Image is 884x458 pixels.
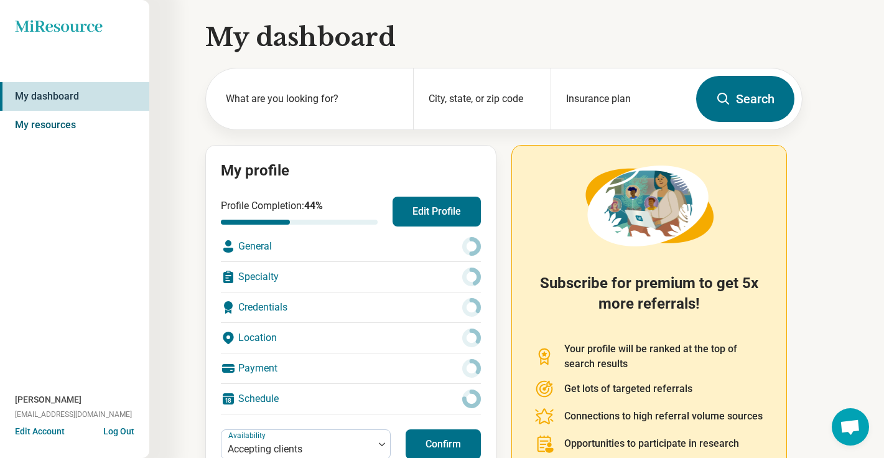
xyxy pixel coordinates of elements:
div: Profile Completion: [221,199,378,225]
h1: My dashboard [205,20,803,55]
button: Search [696,76,794,122]
span: 44 % [304,200,323,212]
span: [EMAIL_ADDRESS][DOMAIN_NAME] [15,409,132,420]
div: Credentials [221,292,481,322]
button: Log Out [103,425,134,435]
p: Opportunities to participate in research [564,436,739,451]
p: Get lots of targeted referrals [564,381,692,396]
div: Location [221,323,481,353]
button: Edit Profile [393,197,481,227]
label: What are you looking for? [226,91,398,106]
div: Payment [221,353,481,383]
label: Availability [228,431,268,440]
h2: Subscribe for premium to get 5x more referrals! [534,273,764,327]
span: [PERSON_NAME] [15,393,81,406]
p: Connections to high referral volume sources [564,409,763,424]
div: General [221,231,481,261]
p: Your profile will be ranked at the top of search results [564,342,764,372]
div: Open chat [832,408,869,446]
h2: My profile [221,161,481,182]
button: Edit Account [15,425,65,438]
div: Schedule [221,384,481,414]
div: Specialty [221,262,481,292]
